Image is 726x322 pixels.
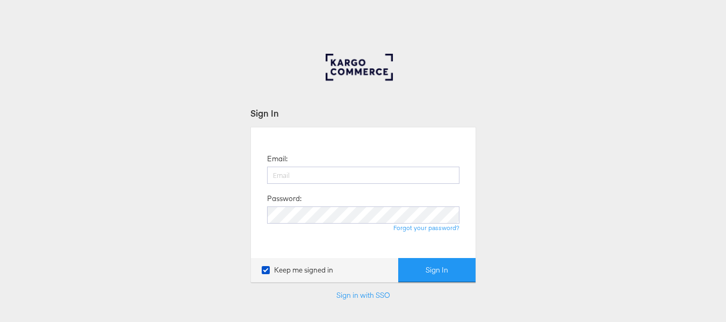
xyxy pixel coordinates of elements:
[336,290,390,300] a: Sign in with SSO
[267,154,287,164] label: Email:
[267,167,459,184] input: Email
[267,194,301,204] label: Password:
[250,107,476,119] div: Sign In
[393,224,459,232] a: Forgot your password?
[398,258,476,282] button: Sign In
[262,265,333,275] label: Keep me signed in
